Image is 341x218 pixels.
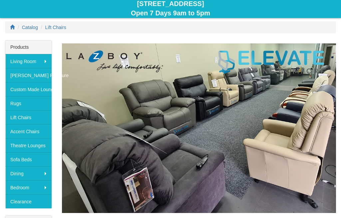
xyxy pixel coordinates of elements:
[5,180,52,194] a: Bedroom
[5,110,52,124] a: Lift Chairs
[5,68,52,82] a: [PERSON_NAME] Furniture
[5,166,52,180] a: Dining
[5,152,52,166] a: Sofa Beds
[62,43,336,213] img: Lift Chairs
[45,25,66,30] a: Lift Chairs
[5,96,52,110] a: Rugs
[5,138,52,152] a: Theatre Lounges
[22,25,38,30] a: Catalog
[5,54,52,68] a: Living Room
[5,82,52,96] a: Custom Made Lounges
[5,124,52,138] a: Accent Chairs
[5,194,52,208] a: Clearance
[5,40,52,54] div: Products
